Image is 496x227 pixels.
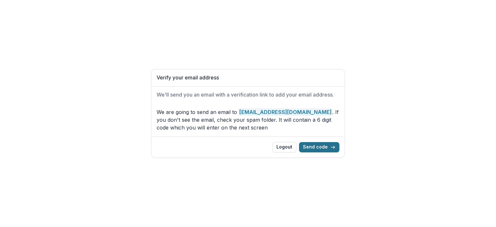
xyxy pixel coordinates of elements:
[239,108,332,116] strong: [EMAIL_ADDRESS][DOMAIN_NAME]
[299,142,339,152] button: Send code
[157,108,339,131] p: We are going to send an email to . If you don't see the email, check your spam folder. It will co...
[272,142,296,152] button: Logout
[157,92,339,98] h2: We'll send you an email with a verification link to add your email address.
[157,75,339,81] h1: Verify your email address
